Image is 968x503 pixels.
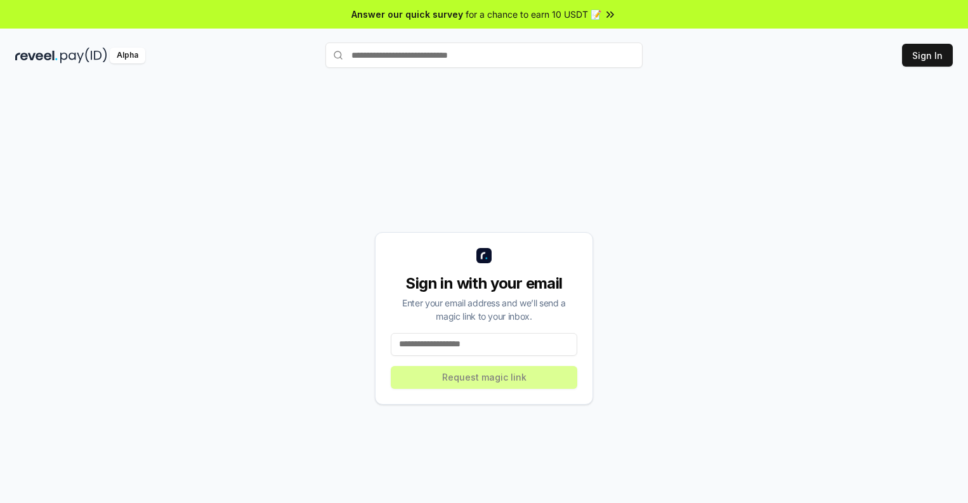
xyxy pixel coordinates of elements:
[476,248,492,263] img: logo_small
[391,273,577,294] div: Sign in with your email
[60,48,107,63] img: pay_id
[110,48,145,63] div: Alpha
[391,296,577,323] div: Enter your email address and we’ll send a magic link to your inbox.
[15,48,58,63] img: reveel_dark
[351,8,463,21] span: Answer our quick survey
[902,44,953,67] button: Sign In
[466,8,601,21] span: for a chance to earn 10 USDT 📝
